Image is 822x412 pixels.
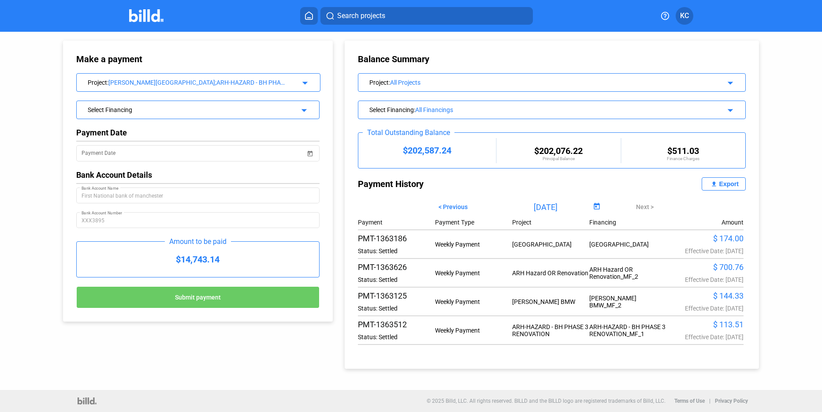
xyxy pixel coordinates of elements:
div: All Financings [415,106,698,113]
div: Total Outstanding Balance [363,128,454,137]
button: KC [676,7,693,25]
span: : [107,79,108,86]
div: PMT-1363186 [358,234,435,243]
div: $511.03 [621,146,745,156]
div: $ 700.76 [666,262,744,272]
div: Export [719,180,739,187]
mat-icon: arrow_drop_down [298,76,309,87]
div: $ 113.51 [666,320,744,329]
div: $14,743.14 [77,242,319,277]
div: ARH-HAZARD - BH PHASE 3 RENOVATION [512,323,589,337]
div: Bank Account Details [76,170,319,180]
div: Effective Date: [DATE] [666,247,744,255]
mat-icon: arrow_drop_down [724,76,734,87]
div: $202,587.24 [358,145,496,156]
div: PMT-1363125 [358,291,435,300]
div: Status: Settled [358,247,435,255]
div: Effective Date: [DATE] [666,305,744,312]
div: [PERSON_NAME][GEOGRAPHIC_DATA];ARH-HAZARD - BH PHASE 3 RENOVATION; [108,79,286,86]
button: Export [702,177,746,191]
div: Status: Settled [358,305,435,312]
button: Submit payment [76,286,319,308]
div: Project [369,77,698,86]
button: Open calendar [306,144,315,153]
span: Next > [636,203,654,210]
div: Payment Date [76,128,319,137]
div: Select Financing [369,105,698,113]
img: Billd Company Logo [129,9,164,22]
div: Weekly Payment [435,298,512,305]
div: $202,076.22 [497,146,621,156]
span: : [414,106,415,113]
div: $ 144.33 [666,291,744,300]
div: Payment History [358,177,552,191]
div: Make a payment [76,54,222,64]
mat-icon: arrow_drop_down [298,104,308,114]
div: Status: Settled [358,276,435,283]
div: Effective Date: [DATE] [666,276,744,283]
div: PMT-1363626 [358,262,435,272]
button: Next > [629,199,660,214]
div: PMT-1363512 [358,320,435,329]
div: [GEOGRAPHIC_DATA] [512,241,589,248]
div: Amount to be paid [165,237,231,246]
span: Search projects [337,11,385,21]
div: Finance Charges [621,156,745,161]
p: | [709,398,710,404]
div: All Projects [390,79,698,86]
div: Weekly Payment [435,327,512,334]
img: logo [78,397,97,405]
div: Project [512,219,589,226]
div: Effective Date: [DATE] [666,333,744,341]
span: KC [680,11,689,21]
div: Balance Summary [358,54,746,64]
button: Search projects [320,7,533,25]
p: © 2025 Billd, LLC. All rights reserved. BILLD and the BILLD logo are registered trademarks of Bil... [427,398,666,404]
div: [PERSON_NAME] BMW [512,298,589,305]
div: Weekly Payment [435,270,512,277]
div: [PERSON_NAME] BMW_MF_2 [589,295,666,309]
div: Select Financing [88,105,286,113]
div: ARH-HAZARD - BH PHASE 3 RENOVATION_MF_1 [589,323,666,337]
div: Weekly Payment [435,241,512,248]
div: ARH Hazard OR Renovation_MF_2 [589,266,666,280]
div: Amount [722,219,744,226]
span: < Previous [439,203,468,210]
div: Project [88,77,286,86]
div: ARH Hazard OR Renovation [512,270,589,277]
span: Submit payment [175,294,221,301]
div: Financing [589,219,666,226]
mat-icon: file_upload [709,179,719,189]
div: Payment Type [435,219,512,226]
button: < Previous [432,199,474,214]
mat-icon: arrow_drop_down [724,104,734,114]
div: $ 174.00 [666,234,744,243]
span: : [389,79,390,86]
b: Terms of Use [674,398,705,404]
b: Privacy Policy [715,398,748,404]
div: [GEOGRAPHIC_DATA] [589,241,666,248]
div: Status: Settled [358,333,435,341]
button: Open calendar [591,201,603,213]
div: Payment [358,219,435,226]
div: Principal Balance [497,156,621,161]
